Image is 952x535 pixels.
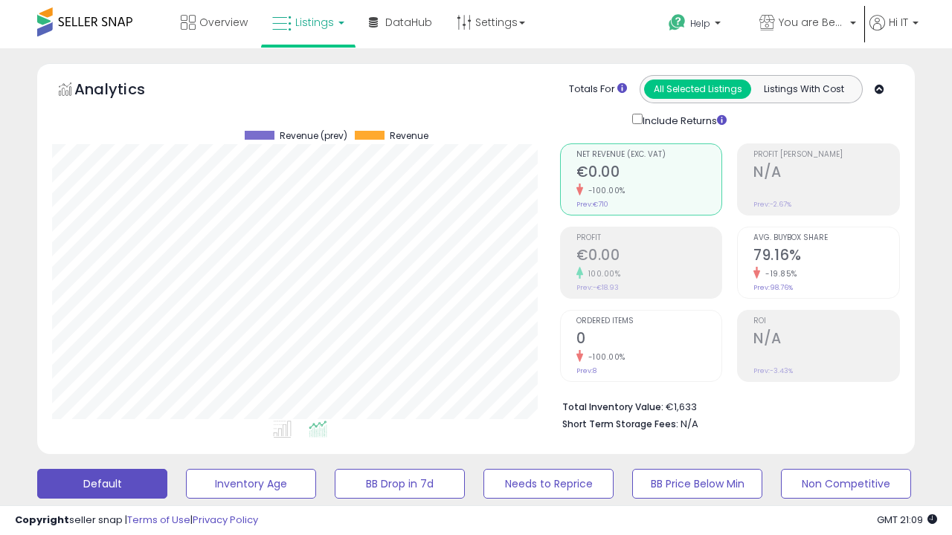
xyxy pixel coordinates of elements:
[877,513,937,527] span: 2025-09-6 21:09 GMT
[15,513,69,527] strong: Copyright
[569,82,627,97] div: Totals For
[193,513,258,527] a: Privacy Policy
[186,469,316,499] button: Inventory Age
[753,317,899,325] span: ROI
[753,163,899,184] h2: N/A
[889,15,908,30] span: Hi IT
[753,234,899,242] span: Avg. Buybox Share
[753,283,793,292] small: Prev: 98.76%
[576,283,619,292] small: Prev: -€18.93
[681,417,698,431] span: N/A
[562,397,890,415] li: €1,633
[576,247,722,267] h2: €0.00
[657,2,746,48] a: Help
[483,469,614,499] button: Needs to Reprice
[562,401,663,413] b: Total Inventory Value:
[576,317,722,325] span: Ordered Items
[390,131,428,141] span: Revenue
[583,351,625,363] small: -100.00%
[576,330,722,350] h2: 0
[621,111,744,129] div: Include Returns
[753,200,791,209] small: Prev: -2.67%
[753,247,899,267] h2: 79.16%
[753,330,899,350] h2: N/A
[690,17,710,30] span: Help
[644,80,751,99] button: All Selected Listings
[576,151,722,159] span: Net Revenue (Exc. VAT)
[199,15,248,30] span: Overview
[335,469,465,499] button: BB Drop in 7d
[37,469,167,499] button: Default
[753,151,899,159] span: Profit [PERSON_NAME]
[781,469,911,499] button: Non Competitive
[869,15,919,48] a: Hi IT
[576,234,722,242] span: Profit
[127,513,190,527] a: Terms of Use
[760,268,797,279] small: -19.85%
[583,185,625,196] small: -100.00%
[280,131,347,141] span: Revenue (prev)
[750,80,858,99] button: Listings With Cost
[583,268,621,279] small: 100.00%
[74,79,174,103] h5: Analytics
[576,200,608,209] small: Prev: €710
[668,13,686,32] i: Get Help
[15,513,258,528] div: seller snap | |
[295,15,334,30] span: Listings
[632,469,762,499] button: BB Price Below Min
[779,15,846,30] span: You are Beautiful (IT)
[385,15,432,30] span: DataHub
[562,418,678,430] b: Short Term Storage Fees:
[576,366,596,375] small: Prev: 8
[576,163,722,184] h2: €0.00
[753,366,793,375] small: Prev: -3.43%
